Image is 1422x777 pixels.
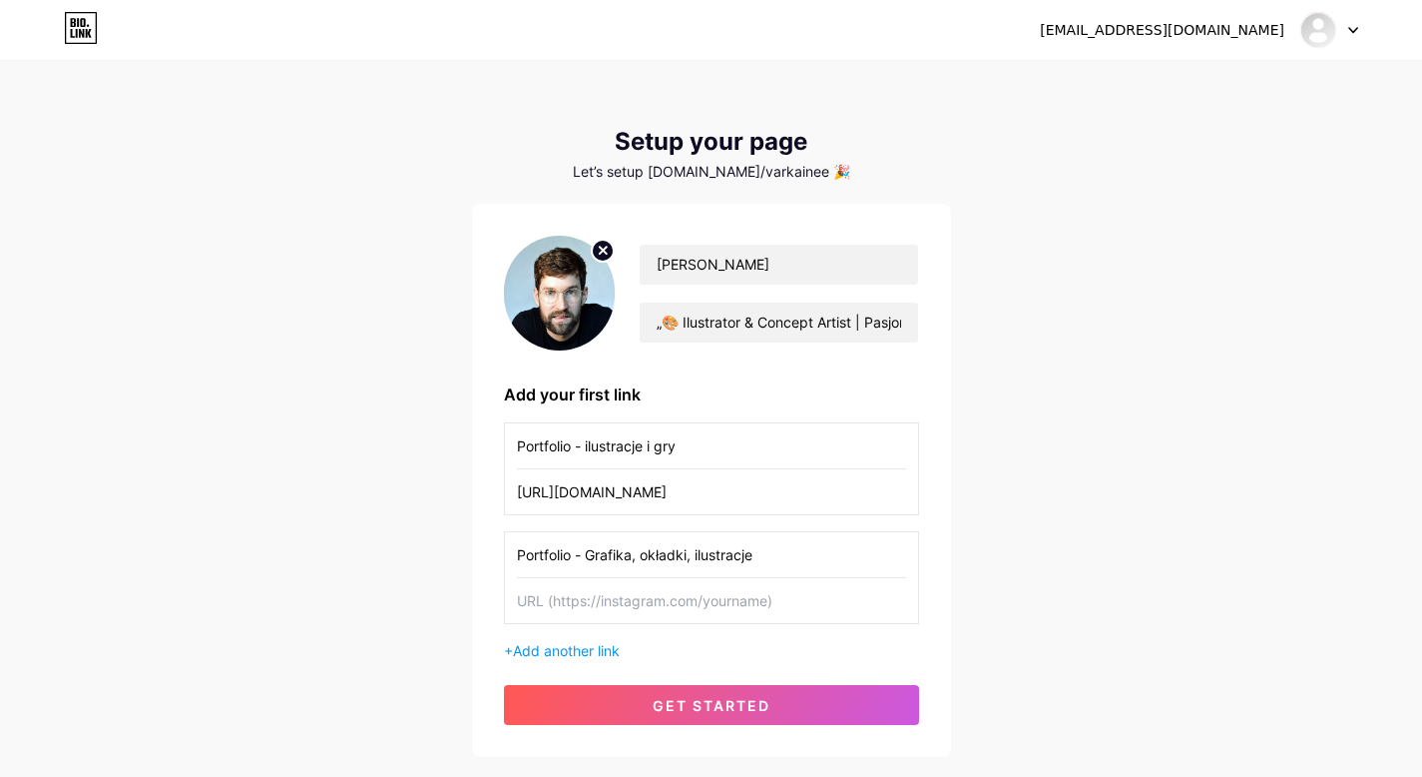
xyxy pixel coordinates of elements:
[517,423,906,468] input: Link name (My Instagram)
[472,164,951,180] div: Let’s setup [DOMAIN_NAME]/varkainee 🎉
[472,128,951,156] div: Setup your page
[640,245,917,285] input: Your name
[653,697,770,714] span: get started
[504,640,919,661] div: +
[504,685,919,725] button: get started
[1040,20,1284,41] div: [EMAIL_ADDRESS][DOMAIN_NAME]
[517,469,906,514] input: URL (https://instagram.com/yourname)
[640,303,917,343] input: bio
[504,383,919,406] div: Add your first link
[1299,11,1337,49] img: varkainee
[517,532,906,577] input: Link name (My Instagram)
[504,236,616,351] img: profile pic
[517,578,906,623] input: URL (https://instagram.com/yourname)
[513,642,620,659] span: Add another link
